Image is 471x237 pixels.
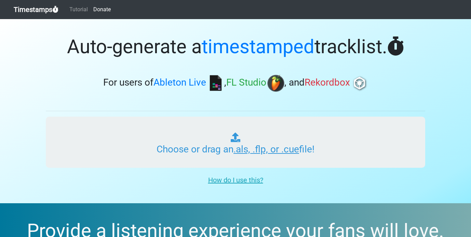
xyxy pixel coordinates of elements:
span: Rekordbox [305,77,350,88]
a: Tutorial [67,3,91,16]
img: fl.png [267,75,284,92]
img: rb.png [351,75,368,92]
a: Timestamps [14,3,58,16]
h1: Auto-generate a tracklist. [46,35,425,58]
img: ableton.png [207,75,224,92]
span: Ableton Live [153,77,206,88]
span: timestamped [202,35,314,58]
iframe: Drift Widget Chat Controller [437,203,463,229]
a: Donate [91,3,113,16]
h3: For users of , , and [46,75,425,92]
u: How do I use this? [208,176,263,184]
span: FL Studio [226,77,266,88]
